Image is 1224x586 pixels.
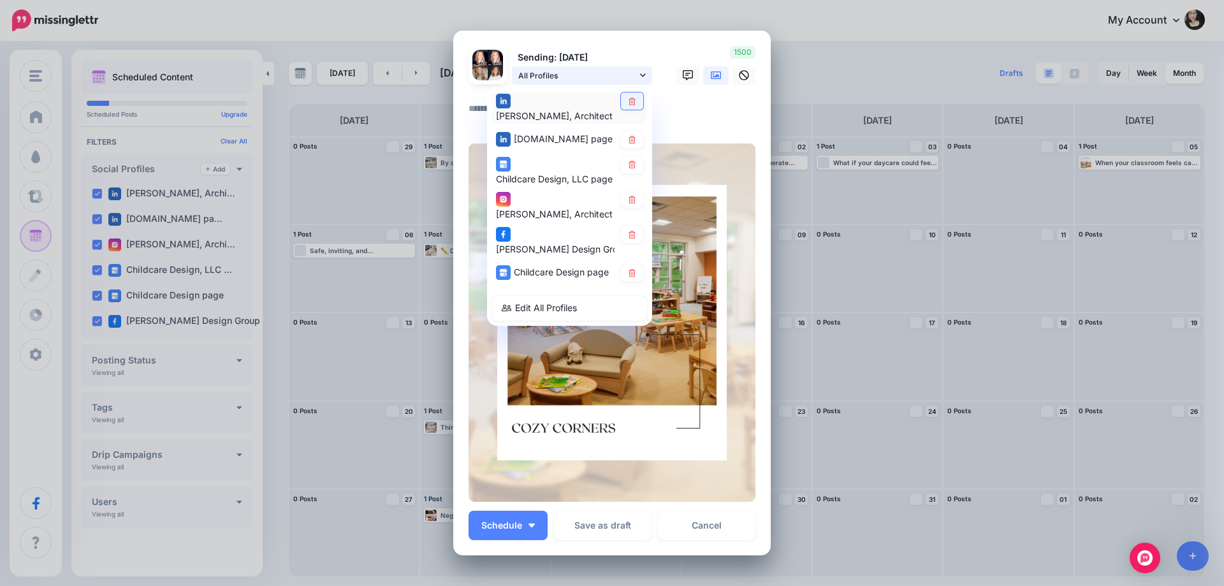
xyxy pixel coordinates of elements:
img: linkedin-square.png [496,93,511,108]
img: ACg8ocIlCG6dA0v2ciFHIjlwobABclKltGAGlCuJQJYiSLnFdS_-Nb_2s96-c-82275.png [488,65,503,80]
img: 1557244110365-82271.png [472,50,488,65]
span: All Profiles [518,69,637,82]
img: arrow-down-white.png [528,524,535,527]
img: 1557244110365-82271.png [488,50,503,65]
button: Schedule [469,511,548,540]
span: [PERSON_NAME], Architect account [496,209,649,219]
img: VH4OXOIMO7IW3ND6A6Y059CJ7A2RH46O.jpg [469,143,755,502]
span: Childcare Design page [514,266,609,277]
span: Childcare Design, LLC page [496,173,613,184]
span: [PERSON_NAME], Architect feed [496,110,634,121]
img: facebook-square.png [496,226,511,241]
img: 405530429_330392223058702_7599732348348111188_n-bsa142292.jpg [472,65,488,80]
span: [DOMAIN_NAME] page [514,133,613,143]
p: Sending: [DATE] [512,50,652,65]
img: instagram-square.png [496,192,511,207]
img: google_business-square.png [496,157,511,172]
a: All Profiles [512,66,652,85]
span: 1500 [730,46,755,59]
a: Edit All Profiles [492,295,647,320]
a: Cancel [658,511,755,540]
img: linkedin-square.png [496,132,511,147]
button: Save as draft [554,511,652,540]
span: Schedule [481,521,522,530]
img: google_business-square.png [496,265,511,280]
div: Open Intercom Messenger [1130,543,1160,573]
span: [PERSON_NAME] Design Group LLC page [496,243,672,254]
